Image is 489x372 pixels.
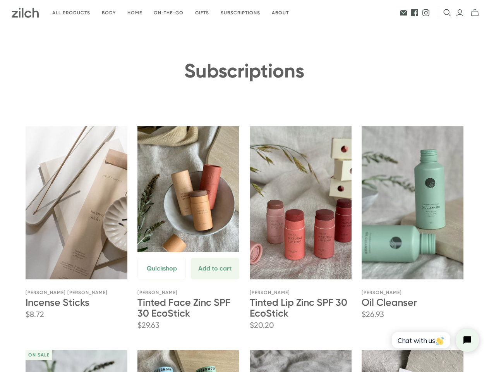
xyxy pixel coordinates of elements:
a: [PERSON_NAME] [137,290,178,295]
span: $20.20 [250,320,274,331]
a: Login [456,9,464,17]
a: Tinted Lip Zinc SPF 30 EcoStick [250,296,347,319]
h1: Subscriptions [26,60,464,82]
a: Oil Cleanser [362,126,463,279]
span: Add to cart [198,264,232,273]
a: All products [46,4,96,22]
iframe: Tidio Chat [383,322,486,358]
a: Incense Sticks [26,126,127,279]
span: $26.93 [362,309,384,320]
button: Add to cart [191,258,239,279]
a: On-the-go [148,4,189,22]
span: $29.63 [137,320,160,331]
a: Body [96,4,122,22]
span: $8.72 [26,309,44,320]
a: Tinted Lip Zinc SPF 30 EcoStick [250,126,352,279]
a: Quickshop Add to cart [137,252,239,279]
button: mini-cart-toggle [468,9,481,17]
a: Home [122,4,148,22]
a: Tinted Face Zinc SPF 30 EcoStick [137,126,239,279]
img: Zilch has done the hard yards and handpicked the best ethical and sustainable products for you an... [12,8,39,18]
button: Open search [443,9,451,17]
a: Tinted Face Zinc SPF 30 EcoStick [137,296,230,319]
a: Gifts [189,4,215,22]
a: About [266,4,295,22]
button: Quickshop [137,258,186,279]
a: Subscriptions [215,4,266,22]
